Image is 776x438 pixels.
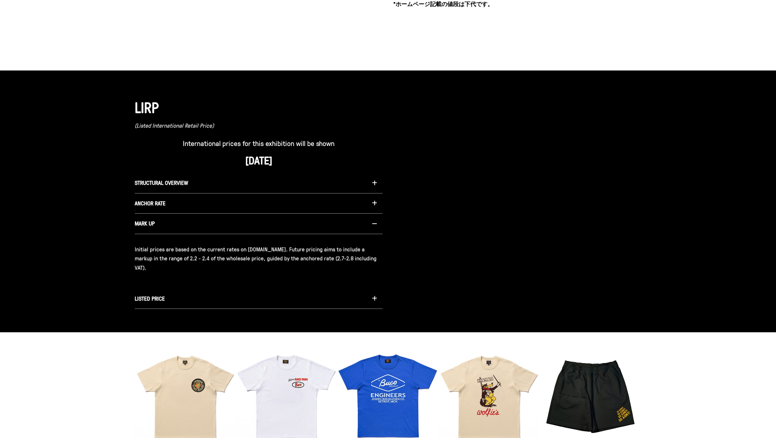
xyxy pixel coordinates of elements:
[135,295,165,302] span: LISTED PRICE
[135,98,383,117] h1: LIRP
[135,289,383,309] button: LISTED PRICE
[135,122,214,129] em: (Listed International Retail Price)
[135,179,188,187] span: STRUCTURAL OVERVIEW
[135,214,383,234] button: MARK UP
[135,199,166,207] span: ANCHOR RATE
[135,219,155,227] span: MARK UP
[135,137,383,149] p: International prices for this exhibition will be shown
[135,173,383,193] button: STRUCTURAL OVERVIEW
[135,245,377,273] p: Initial prices are based on the current rates on [DOMAIN_NAME]. Future pricing aims to include a ...
[135,193,383,214] button: ANCHOR RATE
[245,153,272,168] strong: [DATE]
